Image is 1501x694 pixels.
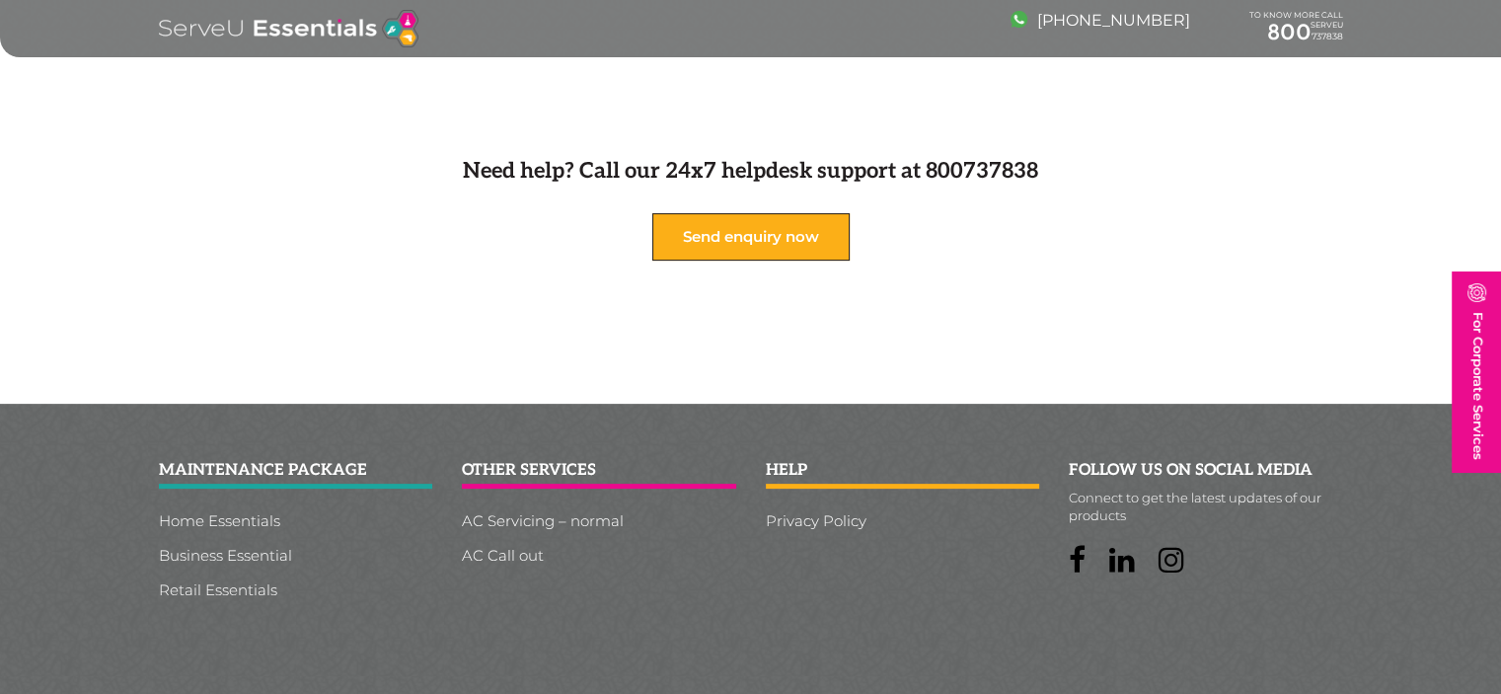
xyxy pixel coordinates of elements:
a: Retail Essentials [159,582,433,597]
a: Business Essential [159,548,433,563]
h2: Maintenance package [159,463,433,489]
div: TO KNOW MORE CALL SERVEU [1249,11,1343,46]
img: image [1467,283,1486,302]
h4: Need help? Call our 24x7 helpdesk support at 800737838 [159,158,1343,184]
img: image [1011,11,1027,28]
a: Home Essentials [159,513,433,528]
h2: follow us on social media [1069,463,1343,489]
a: For Corporate Services [1453,271,1501,472]
span: 800 [1267,19,1312,45]
p: Connect to get the latest updates of our products [1069,489,1343,524]
a: [PHONE_NUMBER] [1011,11,1190,30]
a: 800737838 [1249,20,1343,45]
a: AC Servicing – normal [462,513,736,528]
img: logo [159,10,418,47]
a: Send enquiry now [652,213,850,261]
a: AC Call out [462,548,736,563]
a: Privacy Policy [766,513,1040,528]
h2: other services [462,463,736,489]
h2: help [766,463,1040,489]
